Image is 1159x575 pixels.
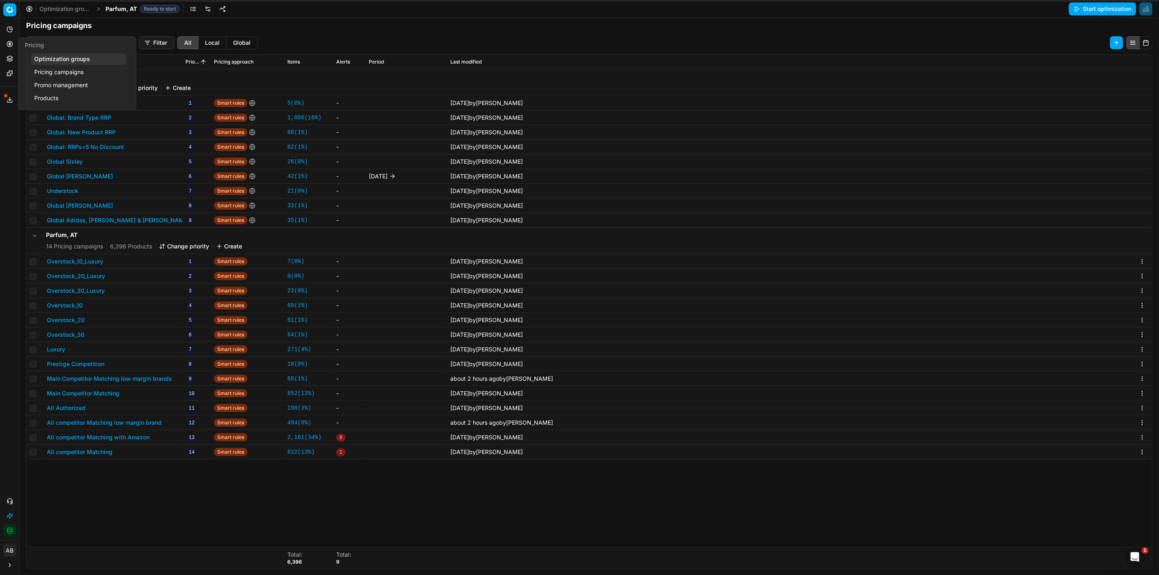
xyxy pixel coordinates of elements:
[333,283,366,298] td: -
[287,257,304,266] a: 7(0%)
[106,5,180,13] span: Parfum, ATReady to start
[214,345,247,353] span: Smart rules
[450,404,523,412] div: by [PERSON_NAME]
[333,198,366,213] td: -
[47,389,119,397] button: Main Competitor Matching
[450,272,469,279] span: [DATE]
[333,415,366,430] td: -
[287,128,308,136] a: 68(1%)
[214,257,247,266] span: Smart rules
[214,158,247,166] span: Smart rules
[214,375,247,383] span: Smart rules
[214,272,247,280] span: Smart rules
[47,331,84,339] button: Overstock_30
[450,114,523,122] div: by [PERSON_NAME]
[336,559,351,565] div: 9
[450,129,469,136] span: [DATE]
[185,258,195,266] span: 1
[450,114,469,121] span: [DATE]
[47,158,83,166] button: Global Sisley
[214,216,247,224] span: Smart rules
[214,187,247,195] span: Smart rules
[185,187,195,195] span: 7
[40,5,180,13] nav: breadcrumb
[450,202,469,209] span: [DATE]
[450,59,482,65] span: Last modified
[450,158,523,166] div: by [PERSON_NAME]
[3,544,16,557] button: AB
[214,114,247,122] span: Smart rules
[185,419,198,427] span: 12
[287,331,308,339] a: 64(1%)
[450,360,523,368] div: by [PERSON_NAME]
[450,128,523,136] div: by [PERSON_NAME]
[139,36,174,49] button: Filter
[20,20,1159,31] h1: Pricing campaigns
[287,433,322,441] a: 2,161(34%)
[47,316,85,324] button: Overstock_20
[4,544,16,557] span: AB
[333,313,366,327] td: -
[287,419,311,427] a: 494(8%)
[214,172,247,180] span: Smart rules
[336,448,346,456] span: 1
[25,42,44,48] span: Pricing
[185,390,198,398] span: 10
[450,173,469,180] span: [DATE]
[287,99,304,107] a: 5(0%)
[287,345,311,353] a: 271(4%)
[450,258,469,265] span: [DATE]
[47,301,83,309] button: Overstock_10
[287,216,308,224] a: 35(1%)
[47,419,162,427] button: All competitor Matching low margin brand
[185,129,195,137] span: 3
[106,5,137,13] span: Parfum, AT
[287,448,315,456] a: 812(13%)
[214,316,247,324] span: Smart rules
[450,331,469,338] span: [DATE]
[333,269,366,283] td: -
[450,404,469,411] span: [DATE]
[1142,547,1148,554] span: 1
[47,128,116,136] button: Global: New Product RRP
[450,143,469,150] span: [DATE]
[214,433,247,441] span: Smart rules
[177,36,198,49] button: all
[333,298,366,313] td: -
[185,173,195,181] span: 6
[333,357,366,371] td: -
[185,375,195,383] span: 9
[31,79,126,91] a: Promo management
[287,389,315,397] a: 852(13%)
[214,128,247,136] span: Smart rules
[185,99,195,108] span: 1
[1069,2,1136,15] button: Start optimization
[287,551,302,559] div: Total :
[333,125,366,140] td: -
[47,404,86,412] button: All Authorized
[450,390,469,397] span: [DATE]
[336,551,351,559] div: Total :
[450,331,523,339] div: by [PERSON_NAME]
[333,184,366,198] td: -
[287,187,308,195] a: 21(0%)
[450,99,523,107] div: by [PERSON_NAME]
[450,143,523,151] div: by [PERSON_NAME]
[287,202,308,210] a: 33(1%)
[185,272,195,281] span: 2
[287,559,302,565] div: 6,396
[450,158,469,165] span: [DATE]
[450,257,523,266] div: by [PERSON_NAME]
[47,375,172,383] button: Main Competitor Matching low margin brands
[214,389,247,397] span: Smart rules
[47,345,65,353] button: Luxury
[450,187,523,195] div: by [PERSON_NAME]
[450,434,469,441] span: [DATE]
[199,58,207,66] button: Sorted by Priority ascending
[214,59,253,65] span: Pricing approach
[1125,547,1145,567] iframe: Intercom live chat
[47,360,104,368] button: Prestige Competition
[333,342,366,357] td: -
[185,114,195,122] span: 2
[369,172,388,180] span: [DATE]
